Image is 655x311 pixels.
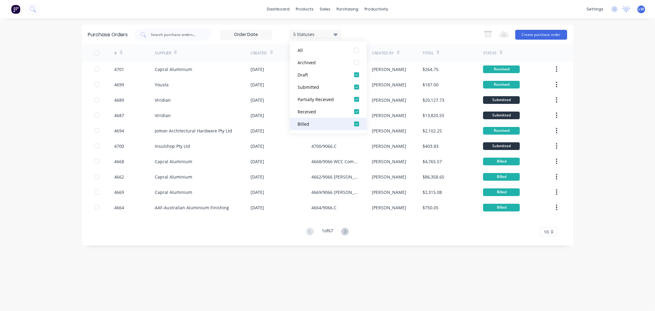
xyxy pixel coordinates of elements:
div: Submitted [483,142,520,150]
div: [PERSON_NAME] [372,189,406,195]
div: [PERSON_NAME] [372,174,406,180]
div: # [114,50,117,56]
div: 4701 [114,66,124,73]
div: Billed [483,204,520,211]
div: [DATE] [251,158,264,165]
div: $4,765.57 [423,158,442,165]
div: 4694 [114,128,124,134]
div: Created By [372,50,394,56]
div: 4668/9066 WCC Components phase 1 [311,158,360,165]
div: Submitted [483,112,520,119]
div: [DATE] [251,143,264,149]
div: [DATE] [251,204,264,211]
button: Billed [290,118,367,130]
div: Partially Received [298,96,347,103]
div: products [293,5,317,14]
div: Draft [298,72,347,78]
div: 4700/9066.C [311,143,337,149]
div: All [298,47,347,53]
div: [PERSON_NAME] [372,143,406,149]
div: [DATE] [251,66,264,73]
div: 4662/9066 [PERSON_NAME].C [311,174,360,180]
div: [PERSON_NAME] [372,97,406,103]
button: Draft [290,69,367,81]
div: Insulshop Pty Ltd [155,143,190,149]
div: sales [317,5,333,14]
button: Received [290,105,367,118]
div: purchasing [333,5,361,14]
button: Partially Received [290,93,367,105]
div: Created [251,50,267,56]
button: Submitted [290,81,367,93]
div: [PERSON_NAME] [372,158,406,165]
div: [DATE] [251,112,264,119]
div: Purchase Orders [88,31,128,38]
span: 10 [544,229,549,235]
div: Billed [483,158,520,165]
button: All [290,44,367,56]
div: Received [483,81,520,89]
div: [PERSON_NAME] [372,112,406,119]
div: Capral Aluminium [155,66,192,73]
div: 4689 [114,97,124,103]
div: Status [483,50,497,56]
button: Archived [290,56,367,69]
div: Yousta [155,81,169,88]
div: settings [583,5,606,14]
input: Search purchase orders... [150,32,201,38]
div: Archived [298,59,347,66]
div: $2,315.08 [423,189,442,195]
div: [DATE] [251,97,264,103]
div: Viridian [155,97,171,103]
div: Viridian [155,112,171,119]
div: Billed [483,173,520,181]
div: [PERSON_NAME] [372,204,406,211]
div: Billed [298,121,347,127]
div: [DATE] [251,81,264,88]
div: 4662 [114,174,124,180]
button: Create purchase order [515,30,567,40]
div: [DATE] [251,128,264,134]
div: 5 Statuses [293,31,337,37]
div: $13,820.55 [423,112,444,119]
div: 4664 [114,204,124,211]
div: 4669 [114,189,124,195]
div: $20,127.73 [423,97,444,103]
div: $750.05 [423,204,439,211]
div: 4699 [114,81,124,88]
div: AAF-Australian Aluminium Finishing [155,204,229,211]
div: Jomon Architectural Hardware Pty Ltd [155,128,232,134]
div: Capral Aluminium [155,189,192,195]
div: [PERSON_NAME] [372,128,406,134]
div: Capral Aluminium [155,174,192,180]
div: Submitted [298,84,347,90]
div: Billed [483,188,520,196]
div: 4700 [114,143,124,149]
div: Total [423,50,434,56]
img: Factory [11,5,20,14]
div: Received [483,127,520,135]
div: Received [298,108,347,115]
span: LW [639,6,644,12]
div: $403.83 [423,143,439,149]
div: productivity [361,5,391,14]
div: $264.75 [423,66,439,73]
div: 4668 [114,158,124,165]
div: [PERSON_NAME] [372,66,406,73]
div: [DATE] [251,174,264,180]
div: Supplier [155,50,171,56]
div: $2,102.25 [423,128,442,134]
div: 4669/9066 [PERSON_NAME].C [311,189,360,195]
div: $86,358.65 [423,174,444,180]
a: dashboard [264,5,293,14]
input: Order Date [220,30,272,39]
div: 1 of 67 [322,227,333,236]
div: 4687 [114,112,124,119]
div: [DATE] [251,189,264,195]
div: $187.00 [423,81,439,88]
div: 4664/9066.C [311,204,337,211]
div: Submitted [483,96,520,104]
div: Capral Aluminium [155,158,192,165]
div: [PERSON_NAME] [372,81,406,88]
div: Received [483,65,520,73]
